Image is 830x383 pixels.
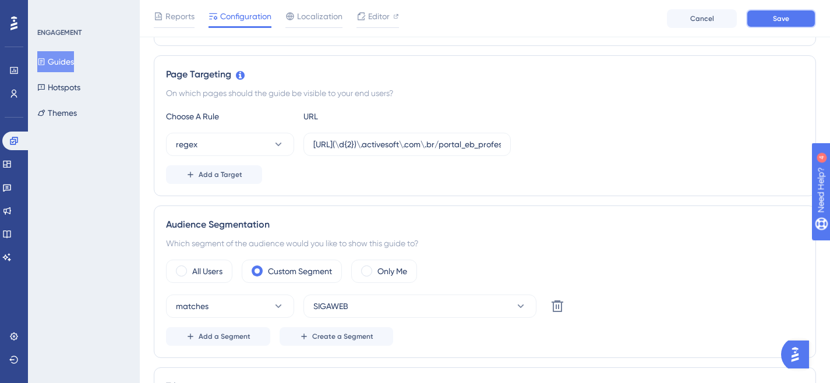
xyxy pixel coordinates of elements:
[377,264,407,278] label: Only Me
[27,3,73,17] span: Need Help?
[781,337,816,372] iframe: UserGuiding AI Assistant Launcher
[176,137,197,151] span: regex
[667,9,737,28] button: Cancel
[166,218,804,232] div: Audience Segmentation
[303,295,536,318] button: SIGAWEB
[166,133,294,156] button: regex
[312,332,373,341] span: Create a Segment
[313,138,501,151] input: yourwebsite.com/path
[199,332,250,341] span: Add a Segment
[192,264,222,278] label: All Users
[81,6,84,15] div: 4
[166,236,804,250] div: Which segment of the audience would you like to show this guide to?
[268,264,332,278] label: Custom Segment
[176,299,209,313] span: matches
[166,295,294,318] button: matches
[37,102,77,123] button: Themes
[166,165,262,184] button: Add a Target
[690,14,714,23] span: Cancel
[313,299,348,313] span: SIGAWEB
[166,327,270,346] button: Add a Segment
[199,170,242,179] span: Add a Target
[368,9,390,23] span: Editor
[280,327,393,346] button: Create a Segment
[166,86,804,100] div: On which pages should the guide be visible to your end users?
[37,51,74,72] button: Guides
[166,109,294,123] div: Choose A Rule
[303,109,432,123] div: URL
[297,9,342,23] span: Localization
[37,77,80,98] button: Hotspots
[220,9,271,23] span: Configuration
[37,28,82,37] div: ENGAGEMENT
[166,68,804,81] div: Page Targeting
[773,14,789,23] span: Save
[746,9,816,28] button: Save
[165,9,195,23] span: Reports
